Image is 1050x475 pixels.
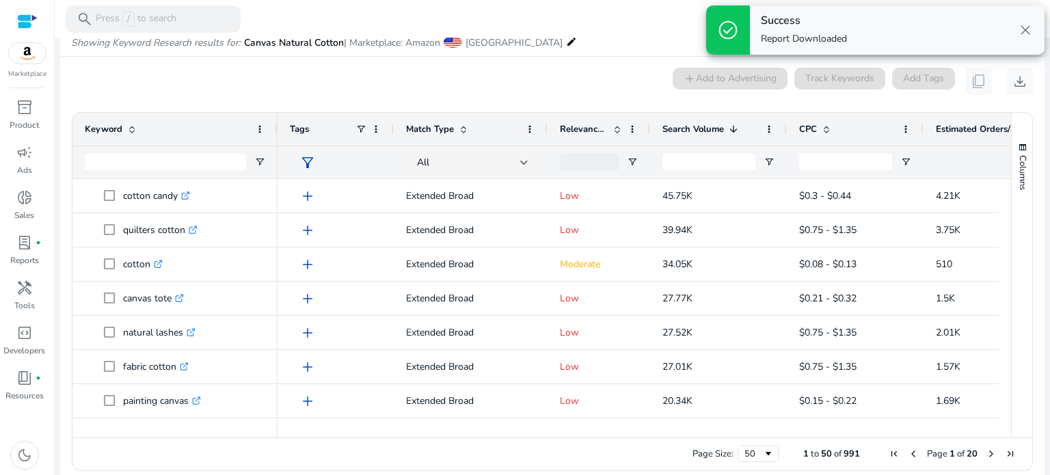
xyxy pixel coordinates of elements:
p: Extended Broad [406,353,535,381]
span: Canvas Natural Cotton [244,36,344,49]
p: Low [560,284,638,312]
span: Columns [1017,155,1029,190]
p: Extended Broad [406,182,535,210]
p: Reports [10,254,39,267]
input: Search Volume Filter Input [662,154,755,170]
span: 4.21K [936,189,960,202]
p: Moderate [560,250,638,278]
p: Extended Broad [406,250,535,278]
span: 27.77K [662,292,692,305]
p: cotton candy [123,182,190,210]
p: Tools [14,299,35,312]
span: filter_alt [299,154,316,171]
button: Open Filter Menu [764,157,775,167]
span: download [1012,73,1028,90]
span: 1 [803,448,809,460]
span: 2.01K [936,326,960,339]
p: Low [560,353,638,381]
span: add [299,222,316,239]
div: Next Page [986,448,997,459]
p: cotton [123,250,163,278]
span: $0.21 - $0.32 [799,292,857,305]
span: 50 [821,448,832,460]
p: Product [10,119,39,131]
p: Extended Broad [406,318,535,347]
span: Relevance Score [560,123,608,135]
p: Low [560,421,638,449]
span: handyman [16,280,33,296]
span: add [299,359,316,375]
span: $0.75 - $1.35 [799,360,857,373]
input: Keyword Filter Input [85,154,246,170]
span: 1.57K [936,360,960,373]
p: Extended Broad [406,387,535,415]
span: code_blocks [16,325,33,341]
p: Developers [3,344,45,357]
span: add [299,290,316,307]
span: [GEOGRAPHIC_DATA] [466,36,563,49]
span: 1.69K [936,394,960,407]
p: Press to search [96,12,176,27]
span: add [299,393,316,409]
p: painting canvas [123,387,201,415]
p: natural shampoo [123,421,208,449]
span: of [957,448,965,460]
mat-icon: edit [566,33,577,50]
span: search [77,11,93,27]
div: 50 [744,448,763,460]
span: donut_small [16,189,33,206]
p: Extended Broad [406,284,535,312]
p: Report Downloaded [761,32,847,46]
span: All [417,156,429,169]
span: Keyword [85,123,122,135]
span: 510 [936,258,952,271]
p: Low [560,182,638,210]
p: Extended Broad [406,216,535,244]
span: campaign [16,144,33,161]
input: CPC Filter Input [799,154,892,170]
button: Open Filter Menu [900,157,911,167]
p: Sales [14,209,34,221]
span: 27.52K [662,326,692,339]
span: dark_mode [16,447,33,463]
p: quilters cotton [123,216,198,244]
span: 1.5K [936,292,955,305]
span: Page [927,448,947,460]
div: Previous Page [908,448,919,459]
span: add [299,325,316,341]
span: $0.75 - $1.35 [799,223,857,236]
span: 27.01K [662,360,692,373]
h4: Success [761,14,847,27]
span: lab_profile [16,234,33,251]
div: Page Size [738,446,779,462]
span: add [299,188,316,204]
span: | Marketplace: Amazon [344,36,440,49]
span: Estimated Orders/Month [936,123,1018,135]
i: Showing Keyword Research results for: [71,36,241,49]
span: 34.05K [662,258,692,271]
p: Low [560,387,638,415]
img: amazon.svg [9,43,46,64]
span: $0.15 - $0.22 [799,394,857,407]
span: fiber_manual_record [36,375,41,381]
div: Last Page [1005,448,1016,459]
span: Search Volume [662,123,724,135]
div: First Page [889,448,900,459]
span: Tags [290,123,309,135]
button: Open Filter Menu [627,157,638,167]
span: 20.34K [662,394,692,407]
span: fiber_manual_record [36,240,41,245]
p: Ads [17,164,32,176]
span: check_circle [717,19,739,41]
span: $0.75 - $1.35 [799,326,857,339]
span: 39.94K [662,223,692,236]
p: Resources [5,390,44,402]
span: inventory_2 [16,99,33,116]
span: 45.75K [662,189,692,202]
span: 1 [950,448,955,460]
button: download [1006,68,1034,95]
span: of [834,448,842,460]
p: Marketplace [8,69,46,79]
span: to [811,448,819,460]
span: close [1017,22,1034,38]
